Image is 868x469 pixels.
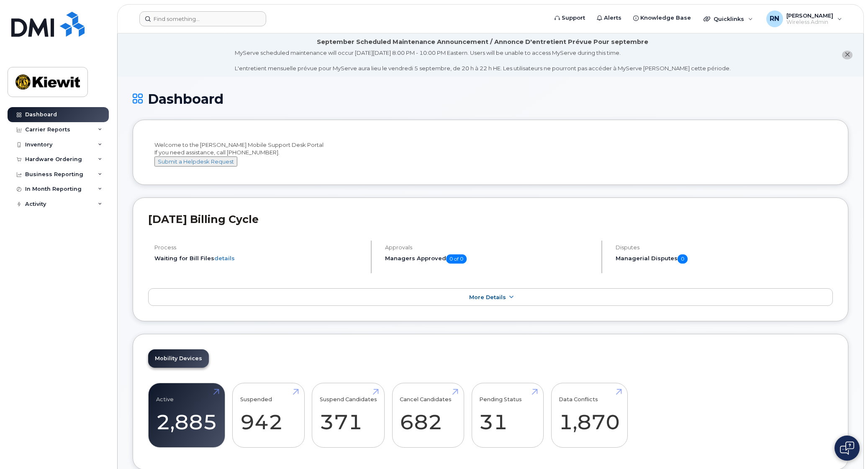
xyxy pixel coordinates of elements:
span: 0 [678,254,688,264]
a: Submit a Helpdesk Request [154,158,237,165]
li: Waiting for Bill Files [154,254,364,262]
h4: Approvals [385,244,594,251]
a: Cancel Candidates 682 [400,388,456,443]
div: MyServe scheduled maintenance will occur [DATE][DATE] 8:00 PM - 10:00 PM Eastern. Users will be u... [235,49,731,72]
a: Active 2,885 [156,388,217,443]
span: More Details [469,294,506,300]
a: Pending Status 31 [479,388,536,443]
h2: [DATE] Billing Cycle [148,213,833,226]
div: Welcome to the [PERSON_NAME] Mobile Support Desk Portal If you need assistance, call [PHONE_NUMBER]. [154,141,827,167]
span: 0 of 0 [446,254,467,264]
a: Mobility Devices [148,349,209,368]
button: close notification [842,51,853,59]
h4: Process [154,244,364,251]
a: Suspend Candidates 371 [320,388,377,443]
h5: Managers Approved [385,254,594,264]
img: Open chat [840,441,854,455]
button: Submit a Helpdesk Request [154,156,237,167]
h1: Dashboard [133,92,848,106]
a: Data Conflicts 1,870 [559,388,620,443]
a: Suspended 942 [240,388,297,443]
div: September Scheduled Maintenance Announcement / Annonce D'entretient Prévue Pour septembre [317,38,648,46]
h4: Disputes [616,244,833,251]
a: details [214,255,235,261]
h5: Managerial Disputes [616,254,833,264]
